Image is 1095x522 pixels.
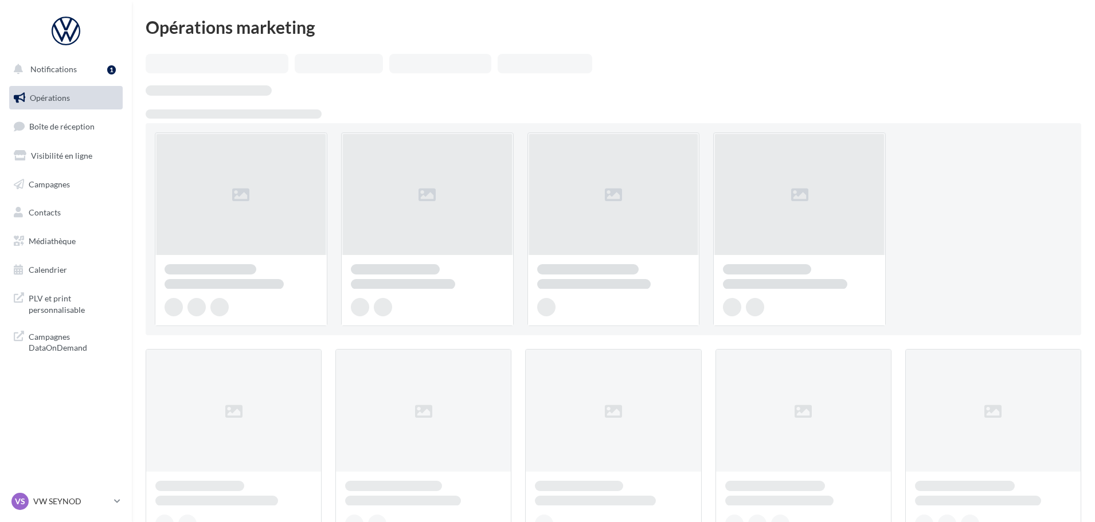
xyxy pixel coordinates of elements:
[29,236,76,246] span: Médiathèque
[29,121,95,131] span: Boîte de réception
[7,57,120,81] button: Notifications 1
[107,65,116,74] div: 1
[29,207,61,217] span: Contacts
[7,286,125,320] a: PLV et print personnalisable
[31,151,92,160] span: Visibilité en ligne
[30,93,70,103] span: Opérations
[29,329,118,354] span: Campagnes DataOnDemand
[29,265,67,274] span: Calendrier
[7,201,125,225] a: Contacts
[7,258,125,282] a: Calendrier
[15,496,25,507] span: VS
[7,144,125,168] a: Visibilité en ligne
[7,229,125,253] a: Médiathèque
[146,18,1081,36] div: Opérations marketing
[7,324,125,358] a: Campagnes DataOnDemand
[30,64,77,74] span: Notifications
[33,496,109,507] p: VW SEYNOD
[29,179,70,189] span: Campagnes
[7,114,125,139] a: Boîte de réception
[29,291,118,315] span: PLV et print personnalisable
[7,86,125,110] a: Opérations
[7,172,125,197] a: Campagnes
[9,490,123,512] a: VS VW SEYNOD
